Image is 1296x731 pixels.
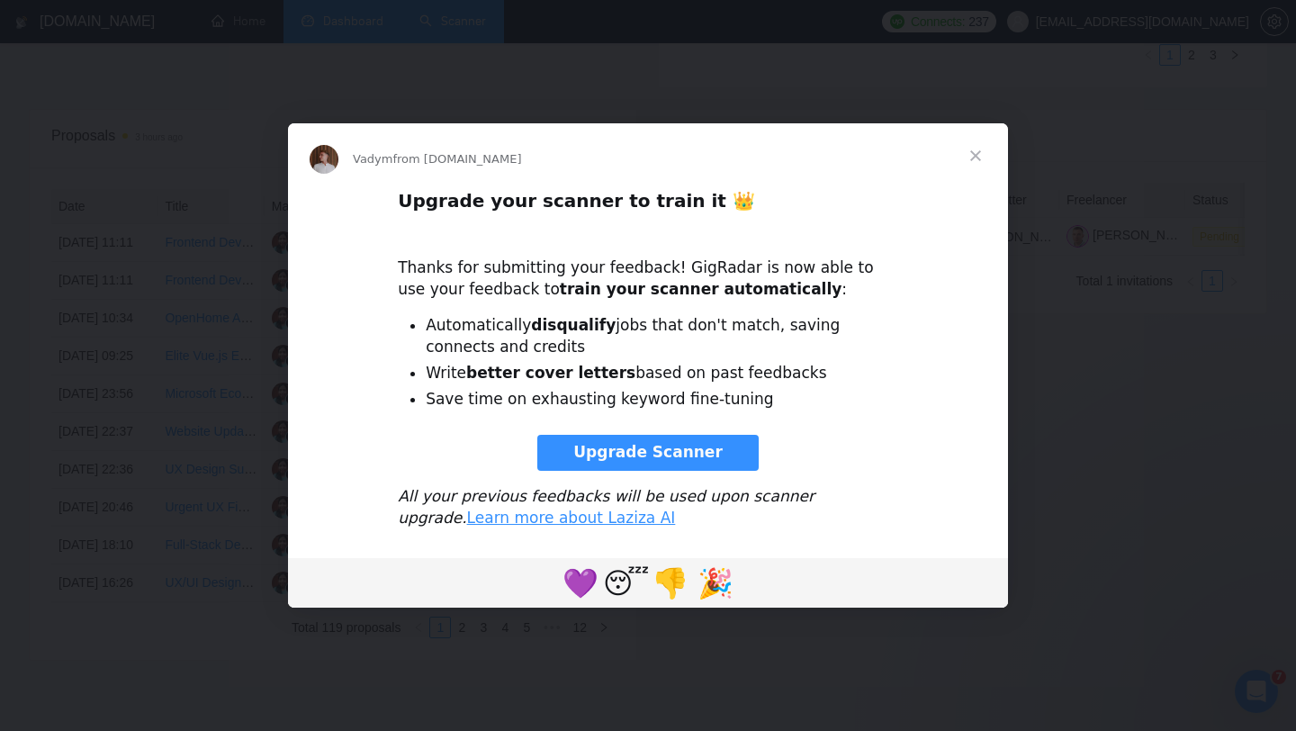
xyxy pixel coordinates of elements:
[558,561,603,604] span: purple heart reaction
[466,364,635,382] b: better cover letters
[693,561,738,604] span: tada reaction
[603,566,649,600] span: 😴
[562,566,598,600] span: 💜
[560,280,842,298] b: train your scanner automatically
[537,435,759,471] a: Upgrade Scanner
[398,190,755,212] b: Upgrade your scanner to train it 👑
[603,561,648,604] span: sleeping reaction
[310,145,338,174] img: Profile image for Vadym
[398,236,898,300] div: Thanks for submitting your feedback! GigRadar is now able to use your feedback to :
[648,561,693,604] span: 1 reaction
[573,443,723,461] span: Upgrade Scanner
[531,316,616,334] b: disqualify
[353,152,392,166] span: Vadym
[467,509,676,527] a: Learn more about Laziza AI
[943,123,1008,188] span: Close
[697,566,733,600] span: 🎉
[398,487,814,527] i: All your previous feedbacks will be used upon scanner upgrade.
[652,566,688,600] span: 👎
[392,152,521,166] span: from [DOMAIN_NAME]
[426,389,898,411] li: Save time on exhausting keyword fine-tuning
[426,315,898,358] li: Automatically jobs that don't match, saving connects and credits
[426,363,898,384] li: Write based on past feedbacks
